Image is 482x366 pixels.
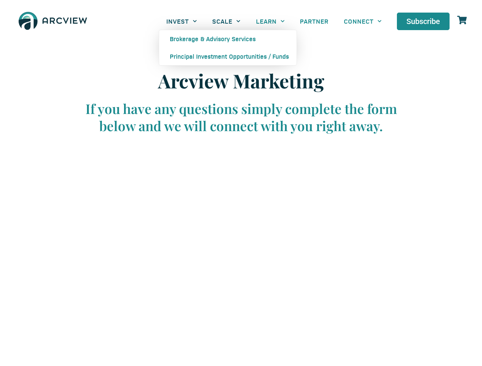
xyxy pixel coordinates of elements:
[159,30,297,48] a: Brokerage & Advisory Services
[159,13,205,30] a: INVEST
[77,100,405,135] div: If you have any questions simply complete the form below and we will connect with you right away.
[15,8,90,35] img: The Arcview Group
[77,69,405,92] h2: Arcview Marketing
[397,13,450,30] a: Subscribe
[292,13,336,30] a: PARTNER
[248,13,292,30] a: LEARN
[159,48,297,65] a: Principal Investment Opportunities / Funds
[159,30,297,66] ul: INVEST
[159,13,389,30] nav: Menu
[205,13,248,30] a: SCALE
[336,13,389,30] a: CONNECT
[406,18,440,25] span: Subscribe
